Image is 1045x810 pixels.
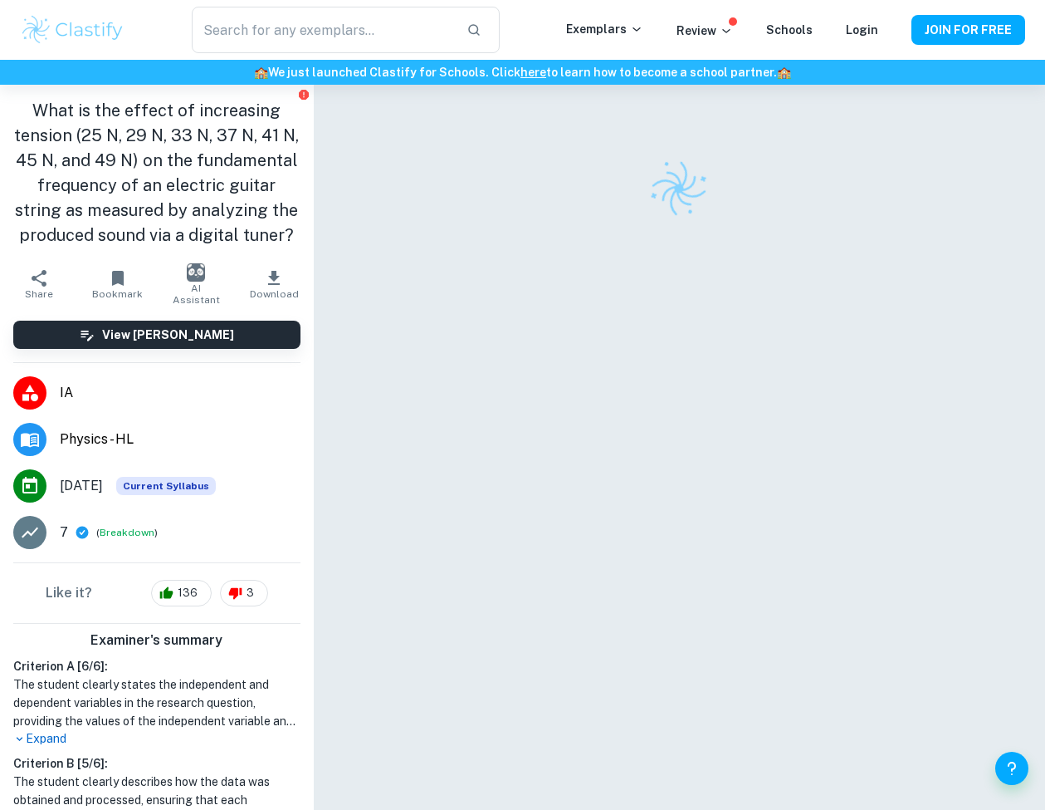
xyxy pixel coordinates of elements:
h1: What is the effect of increasing tension (25 N, 29 N, 33 N, 37 N, 41 N, 45 N, and 49 N) on the fu... [13,98,300,248]
h6: We just launched Clastify for Schools. Click to learn how to become a school partner. [3,63,1042,81]
p: Exemplars [566,20,643,38]
div: This exemplar is based on the current syllabus. Feel free to refer to it for inspiration/ideas wh... [116,477,216,495]
span: ( ) [96,525,158,541]
button: Help and Feedback [995,752,1028,785]
h6: View [PERSON_NAME] [102,326,234,344]
input: Search for any exemplars... [192,7,454,53]
h1: The student clearly states the independent and dependent variables in the research question, prov... [13,675,300,730]
button: Breakdown [100,525,154,540]
div: 3 [220,580,268,606]
img: Clastify logo [642,150,717,226]
span: 136 [168,585,207,601]
h6: Examiner's summary [7,631,307,650]
img: AI Assistant [187,263,205,282]
h6: Criterion A [ 6 / 6 ]: [13,657,300,675]
h6: Criterion B [ 5 / 6 ]: [13,754,300,773]
p: 7 [60,523,68,542]
span: Current Syllabus [116,477,216,495]
h6: Like it? [46,583,92,603]
span: [DATE] [60,476,103,496]
div: 136 [151,580,212,606]
button: Report issue [298,88,310,101]
span: 3 [237,585,263,601]
span: Bookmark [92,288,143,300]
span: IA [60,383,300,403]
span: 🏫 [254,66,268,79]
span: Physics - HL [60,430,300,449]
span: Download [250,288,299,300]
button: View [PERSON_NAME] [13,321,300,349]
p: Review [676,22,733,40]
button: Bookmark [78,261,156,307]
span: Share [25,288,53,300]
a: here [520,66,546,79]
img: Clastify logo [20,13,125,47]
a: Schools [766,23,813,37]
span: 🏫 [777,66,791,79]
p: Expand [13,730,300,748]
button: JOIN FOR FREE [911,15,1025,45]
button: AI Assistant [157,261,235,307]
button: Download [235,261,313,307]
a: Login [846,23,878,37]
span: AI Assistant [167,282,225,306]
